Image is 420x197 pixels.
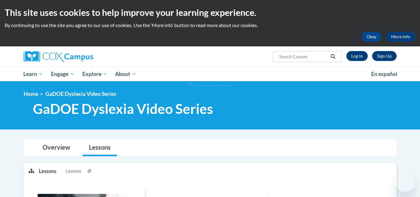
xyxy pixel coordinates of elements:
[115,70,136,78] span: About
[14,67,406,81] div: Main menu
[24,51,142,62] a: Cox Campus
[78,67,111,81] a: Explore
[36,140,76,156] a: Overview
[346,51,368,61] a: Log In
[372,51,397,61] a: Register
[279,53,328,60] input: Search Courses
[33,101,213,117] span: GaDOE Dyslexia Video Series
[82,70,107,78] span: Explore
[188,82,232,89] img: Section background
[386,32,415,42] a: More Info
[20,67,47,81] a: Learn
[5,6,415,19] h2: This site uses cookies to help improve your learning experience.
[39,168,56,175] p: Lessons
[111,67,140,81] a: About
[362,32,381,42] button: Okay
[5,22,415,29] p: By continuing to use the site you agree to our use of cookies. Use the ‘More info’ button to read...
[328,53,338,60] button: Search
[47,67,78,81] a: Engage
[371,71,397,77] span: En español
[24,91,38,97] a: Home
[395,172,415,192] iframe: Button to launch messaging window
[83,140,117,156] a: Lessons
[66,168,81,175] span: Lessons
[51,70,74,78] span: Engage
[24,51,93,62] img: Cox Campus
[367,68,401,81] a: En español
[45,91,116,97] span: GaDOE Dyslexia Video Series
[23,70,43,78] span: Learn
